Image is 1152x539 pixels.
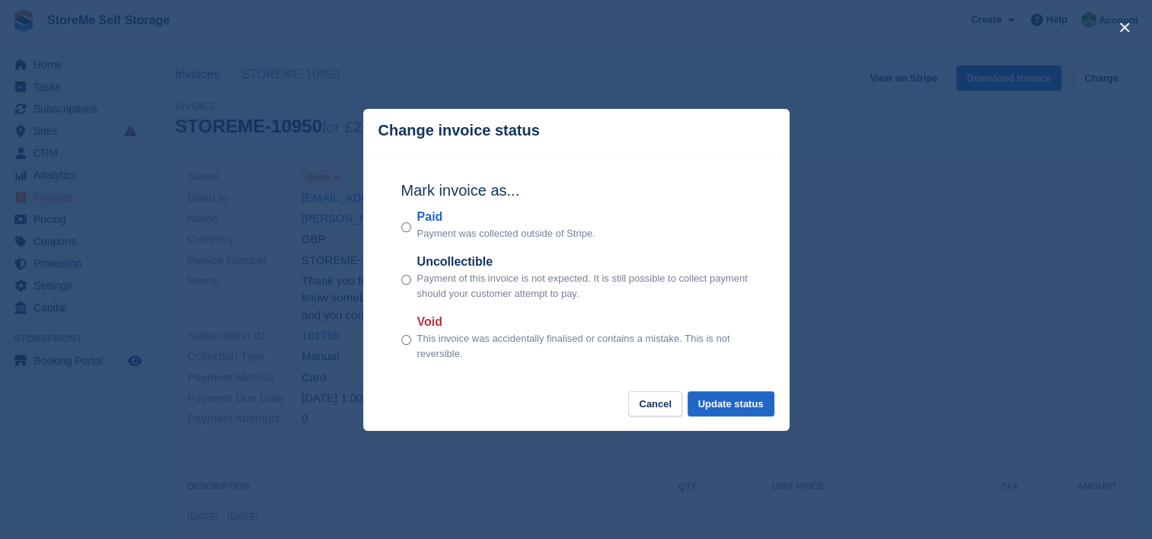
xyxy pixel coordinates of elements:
[417,226,595,241] p: Payment was collected outside of Stripe.
[1112,15,1137,40] button: close
[417,331,752,361] p: This invoice was accidentally finalised or contains a mistake. This is not reversible.
[401,179,752,202] h2: Mark invoice as...
[417,208,595,226] label: Paid
[417,253,752,271] label: Uncollectible
[417,271,752,301] p: Payment of this invoice is not expected. It is still possible to collect payment should your cust...
[628,391,682,416] button: Cancel
[378,122,540,139] p: Change invoice status
[417,313,752,331] label: Void
[688,391,774,416] button: Update status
